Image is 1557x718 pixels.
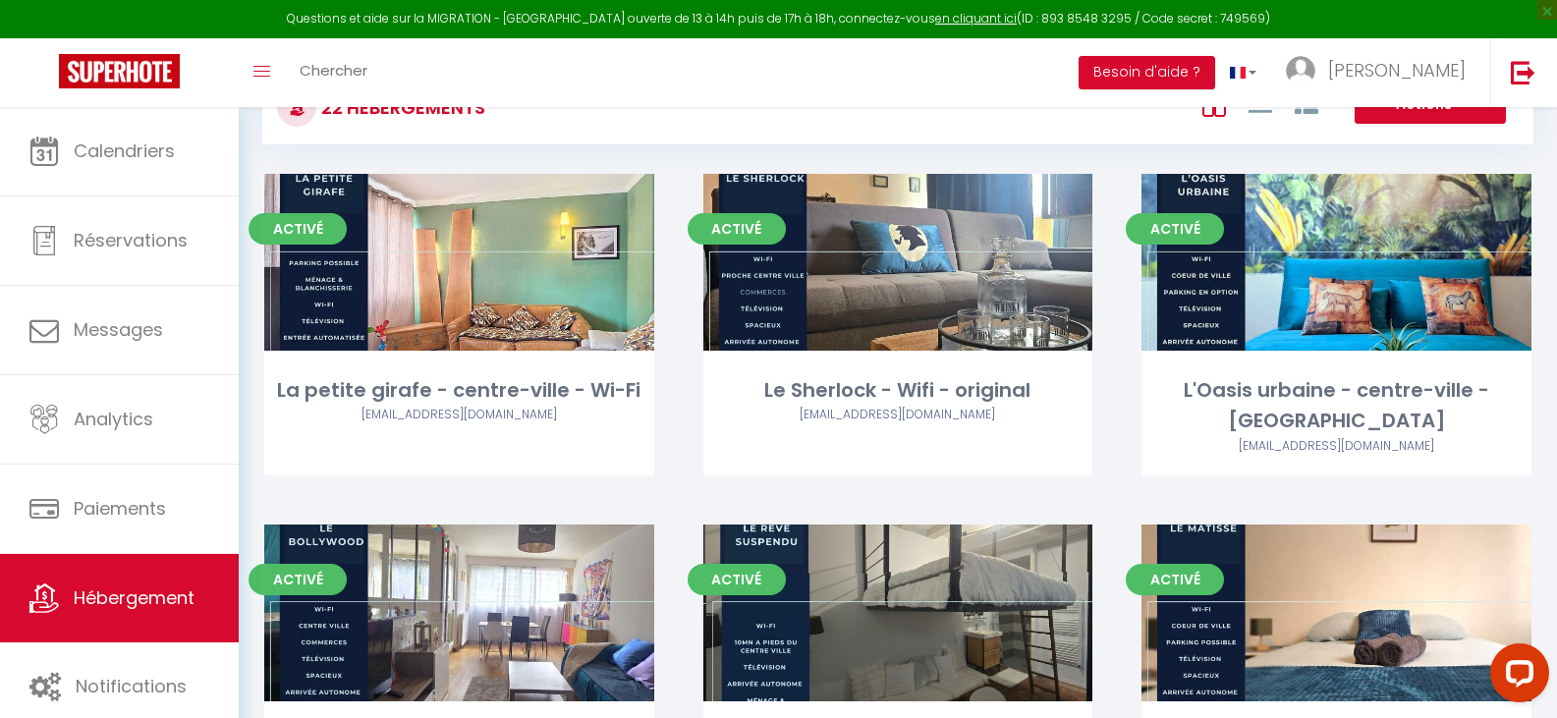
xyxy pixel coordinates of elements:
a: Editer [1278,243,1396,282]
a: en cliquant ici [935,10,1017,27]
img: Super Booking [59,54,180,88]
span: [PERSON_NAME] [1328,58,1466,83]
a: Chercher [285,38,382,107]
a: Editer [1278,593,1396,633]
img: logout [1511,60,1535,84]
div: La petite girafe - centre-ville - Wi-Fi [264,375,654,406]
img: ... [1286,56,1315,85]
div: Airbnb [264,406,654,424]
a: Editer [400,593,518,633]
h3: 22 Hébergements [316,85,485,130]
a: Vue en Liste [1249,87,1272,120]
iframe: LiveChat chat widget [1474,635,1557,718]
a: Vue en Box [1202,87,1226,120]
div: L'Oasis urbaine - centre-ville - [GEOGRAPHIC_DATA] [1141,375,1531,437]
a: Editer [839,243,957,282]
span: Chercher [300,60,367,81]
span: Réservations [74,228,188,252]
div: Le Sherlock - Wifi - original [703,375,1093,406]
span: Activé [688,213,786,245]
span: Notifications [76,674,187,698]
span: Analytics [74,407,153,431]
span: Calendriers [74,138,175,163]
span: Paiements [74,496,166,521]
span: Messages [74,317,163,342]
span: Hébergement [74,585,195,610]
button: Besoin d'aide ? [1079,56,1215,89]
a: ... [PERSON_NAME] [1271,38,1490,107]
a: Editer [400,243,518,282]
span: Activé [249,213,347,245]
div: Airbnb [1141,437,1531,456]
span: Activé [688,564,786,595]
div: Airbnb [703,406,1093,424]
span: Activé [1126,213,1224,245]
a: Editer [839,593,957,633]
span: Activé [1126,564,1224,595]
a: Vue par Groupe [1295,87,1318,120]
span: Activé [249,564,347,595]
